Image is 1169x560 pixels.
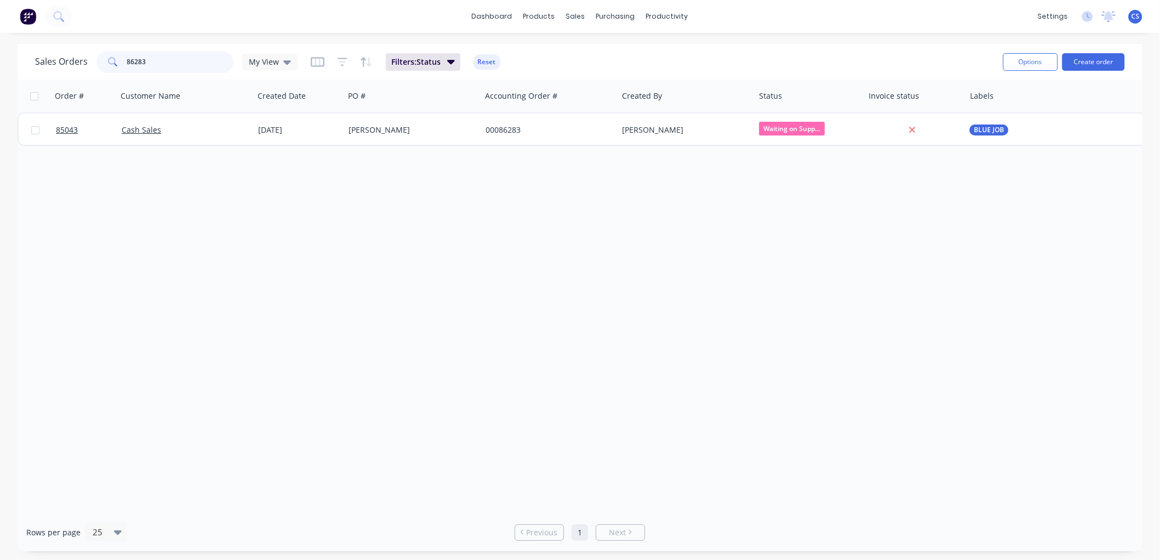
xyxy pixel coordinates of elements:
[518,8,561,25] div: products
[348,90,366,101] div: PO #
[591,8,641,25] div: purchasing
[1062,53,1125,71] button: Create order
[510,524,649,541] ul: Pagination
[1131,12,1139,21] span: CS
[641,8,694,25] div: productivity
[122,125,161,135] a: Cash Sales
[486,125,607,135] div: 00086283
[55,90,84,101] div: Order #
[869,90,919,101] div: Invoice status
[974,125,1004,135] span: BLUE JOB
[127,51,234,73] input: Search...
[258,125,340,135] div: [DATE]
[970,90,994,101] div: Labels
[35,56,88,67] h1: Sales Orders
[258,90,306,101] div: Created Date
[466,8,518,25] a: dashboard
[515,527,563,538] a: Previous page
[561,8,591,25] div: sales
[474,54,500,70] button: Reset
[609,527,626,538] span: Next
[759,90,782,101] div: Status
[1003,53,1058,71] button: Options
[1032,8,1073,25] div: settings
[121,90,180,101] div: Customer Name
[970,125,1008,135] button: BLUE JOB
[485,90,557,101] div: Accounting Order #
[249,56,279,67] span: My View
[20,8,36,25] img: Factory
[759,122,825,135] span: Waiting on Supp...
[56,125,78,135] span: 85043
[386,53,460,71] button: Filters:Status
[26,527,81,538] span: Rows per page
[527,527,558,538] span: Previous
[596,527,645,538] a: Next page
[622,90,662,101] div: Created By
[622,125,744,135] div: [PERSON_NAME]
[349,125,470,135] div: [PERSON_NAME]
[572,524,588,541] a: Page 1 is your current page
[56,114,122,146] a: 85043
[391,56,441,67] span: Filters: Status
